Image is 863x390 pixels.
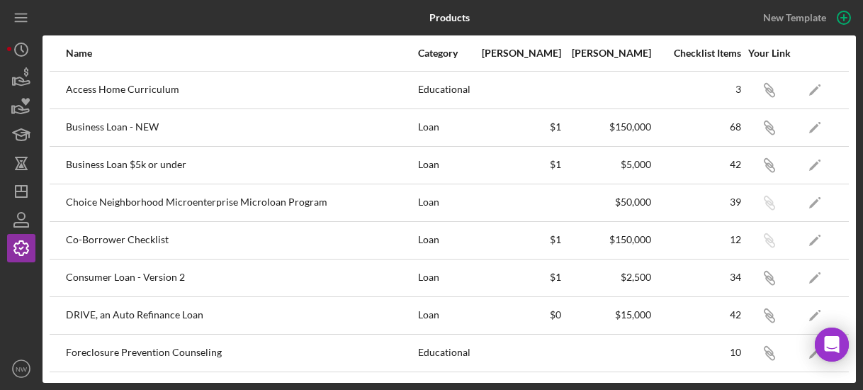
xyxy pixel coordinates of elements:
[66,72,417,108] div: Access Home Curriculum
[653,272,741,283] div: 34
[418,298,471,333] div: Loan
[563,48,651,59] div: [PERSON_NAME]
[563,309,651,321] div: $15,000
[66,185,417,221] div: Choice Neighborhood Microenterprise Microloan Program
[418,260,471,296] div: Loan
[743,48,796,59] div: Your Link
[473,234,561,245] div: $1
[16,365,28,373] text: NW
[653,48,741,59] div: Checklist Items
[473,272,561,283] div: $1
[418,72,471,108] div: Educational
[653,234,741,245] div: 12
[418,335,471,371] div: Educational
[66,298,417,333] div: DRIVE, an Auto Refinance Loan
[563,196,651,208] div: $50,000
[418,110,471,145] div: Loan
[429,12,470,23] b: Products
[563,234,651,245] div: $150,000
[418,185,471,221] div: Loan
[473,48,561,59] div: [PERSON_NAME]
[66,110,417,145] div: Business Loan - NEW
[563,272,651,283] div: $2,500
[418,48,471,59] div: Category
[418,147,471,183] div: Loan
[563,121,651,133] div: $150,000
[473,159,561,170] div: $1
[653,347,741,358] div: 10
[563,159,651,170] div: $5,000
[653,196,741,208] div: 39
[7,355,35,383] button: NW
[473,309,561,321] div: $0
[815,328,849,362] div: Open Intercom Messenger
[66,48,417,59] div: Name
[763,7,826,28] div: New Template
[66,260,417,296] div: Consumer Loan - Version 2
[473,121,561,133] div: $1
[418,223,471,258] div: Loan
[653,159,741,170] div: 42
[653,121,741,133] div: 68
[653,84,741,95] div: 3
[755,7,856,28] button: New Template
[66,335,417,371] div: Foreclosure Prevention Counseling
[66,223,417,258] div: Co-Borrower Checklist
[66,147,417,183] div: Business Loan $5k or under
[653,309,741,321] div: 42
